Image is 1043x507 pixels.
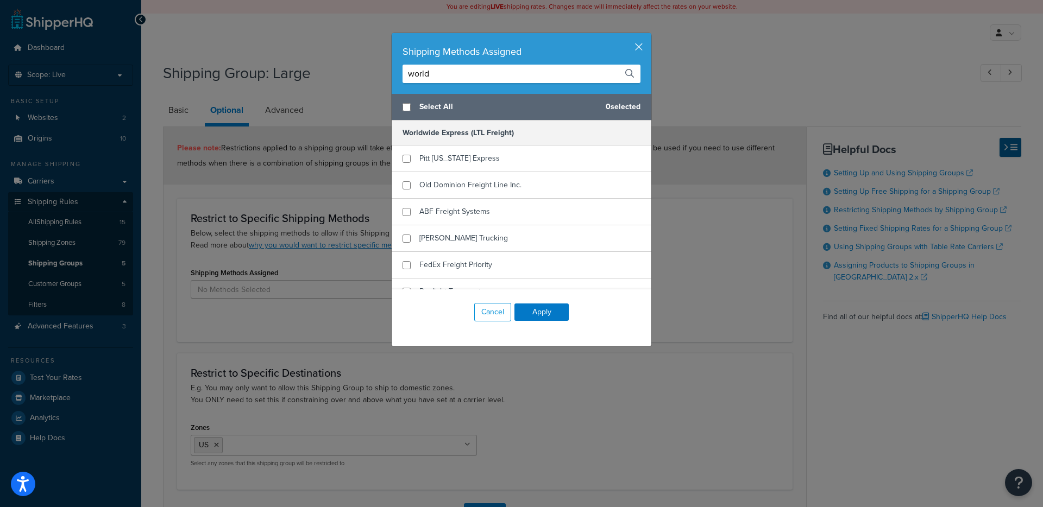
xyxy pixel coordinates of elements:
[474,303,511,321] button: Cancel
[419,153,500,164] span: Pitt [US_STATE] Express
[392,121,651,145] h5: Worldwide Express (LTL Freight)
[419,232,508,244] span: [PERSON_NAME] Trucking
[392,94,651,121] div: 0 selected
[419,206,490,217] span: ABF Freight Systems
[419,259,492,270] span: FedEx Freight Priority
[419,286,481,297] span: Daylight Transport
[419,179,521,191] span: Old Dominion Freight Line Inc.
[514,303,569,321] button: Apply
[403,44,640,59] div: Shipping Methods Assigned
[419,99,597,115] span: Select All
[403,65,640,83] input: Search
